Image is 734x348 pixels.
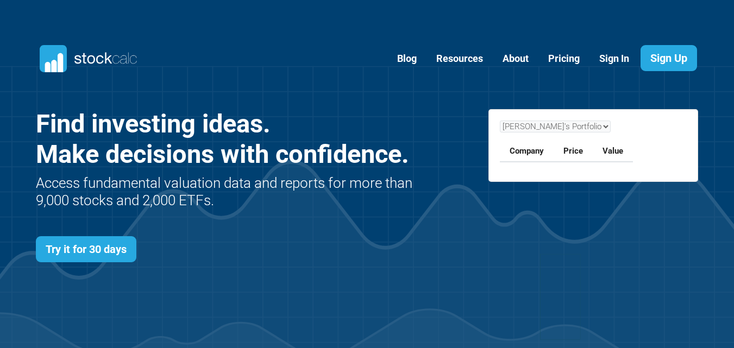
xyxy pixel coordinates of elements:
[593,141,633,162] th: Value
[641,45,697,71] a: Sign Up
[389,46,425,72] a: Blog
[500,141,554,162] th: Company
[540,46,588,72] a: Pricing
[591,46,637,72] a: Sign In
[36,109,416,170] h1: Find investing ideas. Make decisions with confidence.
[36,236,136,262] a: Try it for 30 days
[554,141,593,162] th: Price
[36,175,416,208] h2: Access fundamental valuation data and reports for more than 9,000 stocks and 2,000 ETFs.
[494,46,537,72] a: About
[428,46,491,72] a: Resources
